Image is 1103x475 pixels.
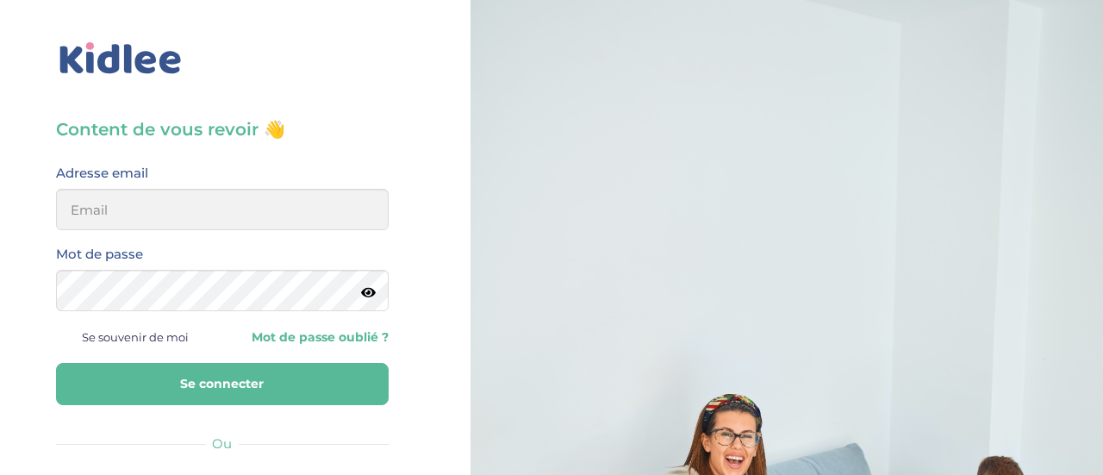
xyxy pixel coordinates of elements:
a: Mot de passe oublié ? [235,329,389,346]
img: logo_kidlee_bleu [56,39,185,78]
span: Ou [212,435,232,452]
button: Se connecter [56,363,389,405]
span: Se souvenir de moi [82,326,189,348]
input: Email [56,189,389,230]
label: Adresse email [56,162,148,184]
h3: Content de vous revoir 👋 [56,117,389,141]
label: Mot de passe [56,243,143,266]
